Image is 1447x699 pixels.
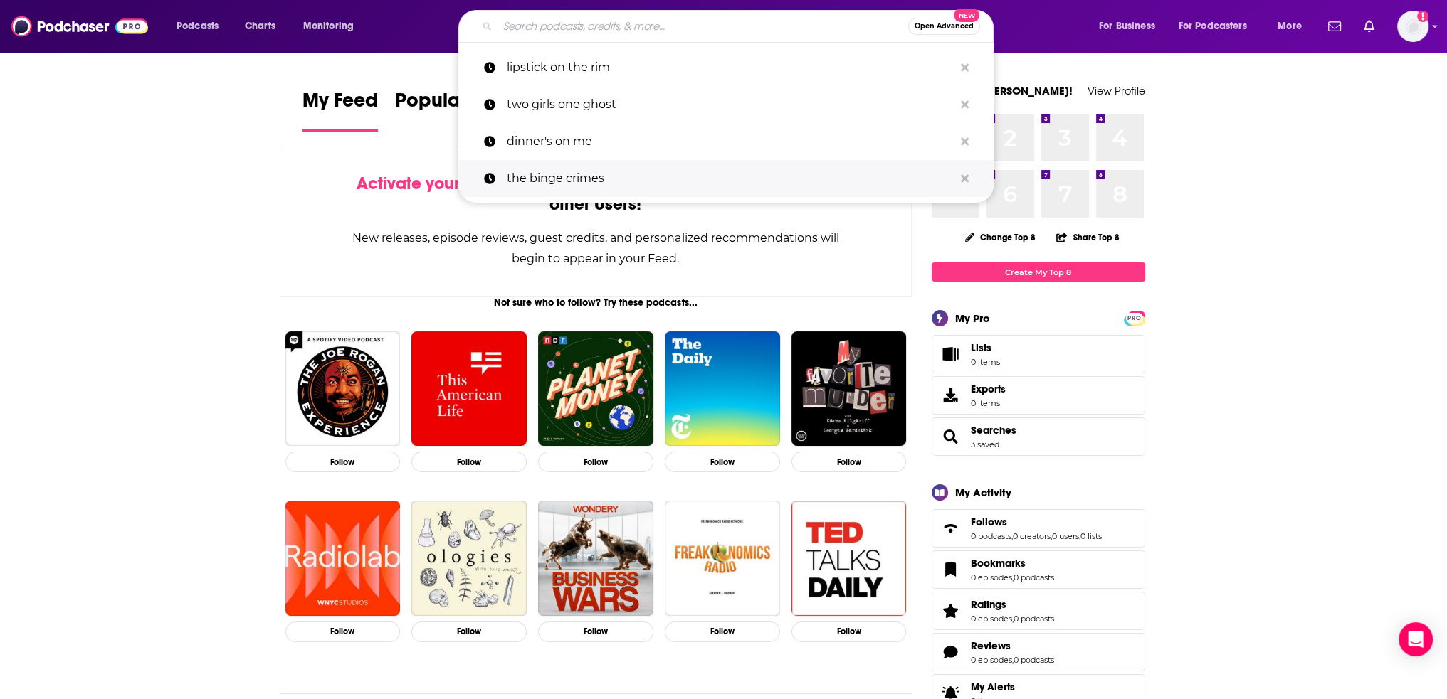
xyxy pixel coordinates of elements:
[411,452,527,472] button: Follow
[458,160,994,197] a: the binge crimes
[458,49,994,86] a: lipstick on the rim
[1052,531,1079,541] a: 0 users
[11,13,148,40] img: Podchaser - Follow, Share and Rate Podcasts
[395,88,516,132] a: Popular Feed
[395,88,516,121] span: Popular Feed
[1126,313,1143,324] span: PRO
[1268,15,1320,38] button: open menu
[937,385,965,405] span: Exports
[971,639,1054,652] a: Reviews
[458,123,994,160] a: dinner's on me
[302,88,378,132] a: My Feed
[538,331,653,447] img: Planet Money
[1012,572,1014,582] span: ,
[937,518,965,538] a: Follows
[507,86,954,123] p: two girls one ghost
[1014,655,1054,665] a: 0 podcasts
[285,621,401,642] button: Follow
[411,621,527,642] button: Follow
[957,228,1045,246] button: Change Top 8
[971,357,1000,367] span: 0 items
[665,331,780,447] img: The Daily
[411,501,527,616] img: Ologies with Alie Ward
[245,16,275,36] span: Charts
[1179,16,1247,36] span: For Podcasters
[791,501,907,616] img: TED Talks Daily
[1399,622,1433,656] div: Open Intercom Messenger
[932,633,1145,671] span: Reviews
[791,621,907,642] button: Follow
[1056,223,1120,251] button: Share Top 8
[971,383,1006,395] span: Exports
[971,598,1006,611] span: Ratings
[932,509,1145,548] span: Follows
[285,331,401,447] img: The Joe Rogan Experience
[1397,11,1428,42] img: User Profile
[971,614,1012,624] a: 0 episodes
[908,18,980,35] button: Open AdvancedNew
[293,15,372,38] button: open menu
[915,23,974,30] span: Open Advanced
[971,598,1054,611] a: Ratings
[538,621,653,642] button: Follow
[971,424,1016,437] a: Searches
[1051,531,1052,541] span: ,
[955,311,990,325] div: My Pro
[167,15,237,38] button: open menu
[791,331,907,447] img: My Favorite Murder with Karen Kilgariff and Georgia Hardstark
[507,49,954,86] p: lipstick on the rim
[411,331,527,447] img: This American Life
[937,344,965,364] span: Lists
[352,174,841,215] div: by following Podcasts, Creators, Lists, and other Users!
[932,84,1073,97] a: Welcome [PERSON_NAME]!
[937,601,965,621] a: Ratings
[971,516,1102,528] a: Follows
[1358,14,1380,38] a: Show notifications dropdown
[507,160,954,197] p: the binge crimes
[1278,16,1302,36] span: More
[352,228,841,269] div: New releases, episode reviews, guest credits, and personalized recommendations will begin to appe...
[971,557,1026,570] span: Bookmarks
[1088,84,1145,97] a: View Profile
[472,10,1007,43] div: Search podcasts, credits, & more...
[1089,15,1173,38] button: open menu
[932,376,1145,415] a: Exports
[971,531,1011,541] a: 0 podcasts
[357,173,502,194] span: Activate your Feed
[458,86,994,123] a: two girls one ghost
[1014,614,1054,624] a: 0 podcasts
[937,560,965,580] a: Bookmarks
[1169,15,1268,38] button: open menu
[538,501,653,616] img: Business Wars
[971,516,1007,528] span: Follows
[1014,572,1054,582] a: 0 podcasts
[1079,531,1080,541] span: ,
[303,16,354,36] span: Monitoring
[665,501,780,616] a: Freakonomics Radio
[971,655,1012,665] a: 0 episodes
[932,417,1145,456] span: Searches
[285,452,401,472] button: Follow
[932,335,1145,373] a: Lists
[302,88,378,121] span: My Feed
[1013,531,1051,541] a: 0 creators
[954,9,979,22] span: New
[285,501,401,616] img: Radiolab
[1011,531,1013,541] span: ,
[932,262,1145,282] a: Create My Top 8
[1126,312,1143,323] a: PRO
[498,15,908,38] input: Search podcasts, credits, & more...
[932,550,1145,589] span: Bookmarks
[971,572,1012,582] a: 0 episodes
[971,557,1054,570] a: Bookmarks
[791,452,907,472] button: Follow
[971,341,991,354] span: Lists
[971,639,1011,652] span: Reviews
